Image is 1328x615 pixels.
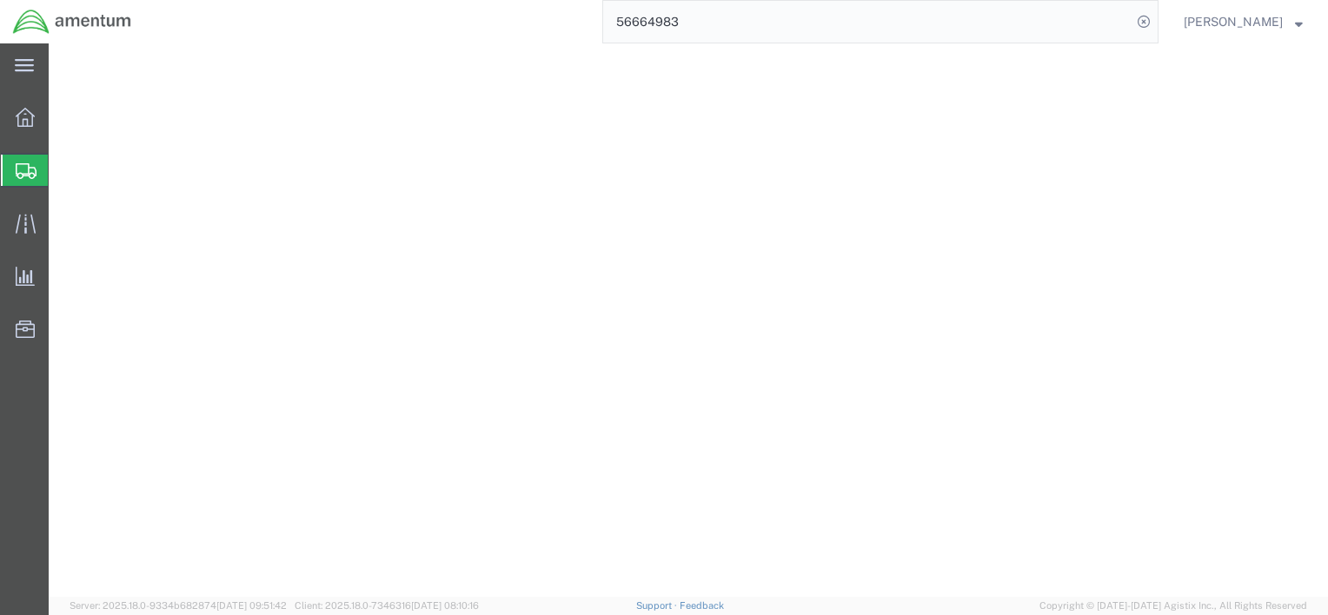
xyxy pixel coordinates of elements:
span: [DATE] 09:51:42 [216,600,287,611]
a: Support [636,600,680,611]
img: logo [12,9,132,35]
a: Feedback [680,600,724,611]
span: [DATE] 08:10:16 [411,600,479,611]
span: Isabel Hermosillo [1184,12,1283,31]
input: Search for shipment number, reference number [603,1,1132,43]
iframe: FS Legacy Container [49,43,1328,597]
span: Copyright © [DATE]-[DATE] Agistix Inc., All Rights Reserved [1039,598,1307,613]
span: Server: 2025.18.0-9334b682874 [70,600,287,611]
button: [PERSON_NAME] [1183,11,1304,32]
span: Client: 2025.18.0-7346316 [295,600,479,611]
